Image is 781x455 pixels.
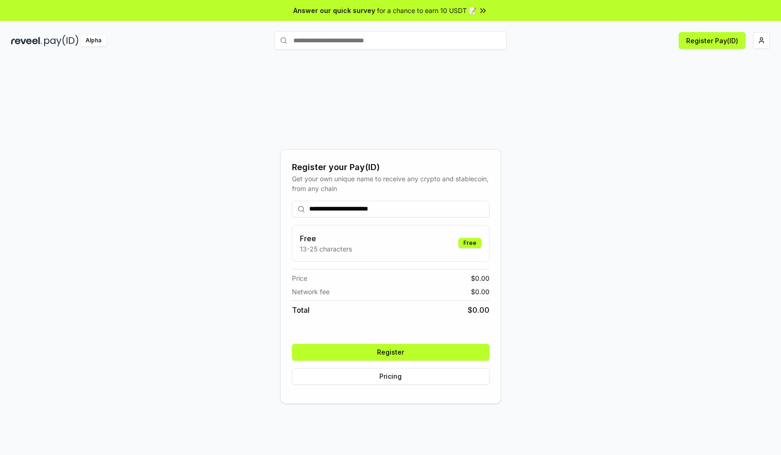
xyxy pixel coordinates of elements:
div: Get your own unique name to receive any crypto and stablecoin, from any chain [292,174,490,193]
span: Network fee [292,287,330,297]
img: pay_id [44,35,79,46]
span: $ 0.00 [471,273,490,283]
p: 13-25 characters [300,244,352,254]
button: Register Pay(ID) [679,32,746,49]
span: Answer our quick survey [293,6,375,15]
span: for a chance to earn 10 USDT 📝 [377,6,477,15]
span: Price [292,273,307,283]
div: Free [458,238,482,248]
span: $ 0.00 [468,304,490,316]
h3: Free [300,233,352,244]
div: Alpha [80,35,106,46]
div: Register your Pay(ID) [292,161,490,174]
span: $ 0.00 [471,287,490,297]
button: Pricing [292,368,490,385]
button: Register [292,344,490,361]
span: Total [292,304,310,316]
img: reveel_dark [11,35,42,46]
